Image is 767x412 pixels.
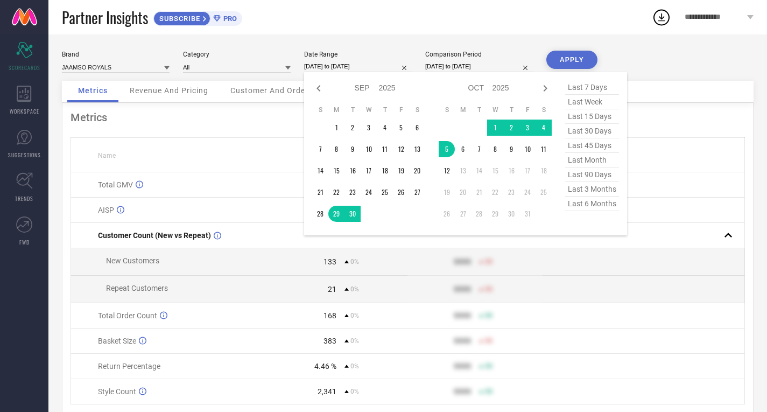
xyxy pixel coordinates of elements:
span: last week [565,95,619,109]
td: Sat Oct 18 2025 [536,163,552,179]
span: Return Percentage [98,362,160,371]
div: Comparison Period [425,51,533,58]
div: 2,341 [318,387,336,396]
td: Sun Sep 28 2025 [312,206,328,222]
span: WORKSPACE [10,107,39,115]
th: Wednesday [361,106,377,114]
div: 9999 [454,337,471,345]
span: Customer And Orders [230,86,313,95]
th: Thursday [377,106,393,114]
td: Tue Oct 14 2025 [471,163,487,179]
td: Wed Sep 24 2025 [361,184,377,200]
td: Tue Oct 28 2025 [471,206,487,222]
td: Wed Oct 01 2025 [487,120,503,136]
input: Select comparison period [425,61,533,72]
span: Metrics [78,86,108,95]
span: last month [565,153,619,167]
span: last 15 days [565,109,619,124]
span: Total Order Count [98,311,157,320]
span: last 90 days [565,167,619,182]
td: Mon Oct 06 2025 [455,141,471,157]
td: Wed Sep 10 2025 [361,141,377,157]
div: Next month [539,82,552,95]
span: 0% [350,362,359,370]
td: Fri Sep 26 2025 [393,184,409,200]
td: Mon Oct 13 2025 [455,163,471,179]
td: Sat Sep 20 2025 [409,163,425,179]
td: Mon Sep 22 2025 [328,184,344,200]
span: last 7 days [565,80,619,95]
div: 9999 [454,387,471,396]
span: New Customers [106,256,159,265]
th: Monday [455,106,471,114]
td: Tue Sep 16 2025 [344,163,361,179]
span: 0% [350,388,359,395]
span: 0% [350,337,359,345]
div: 9999 [454,285,471,294]
td: Sat Sep 13 2025 [409,141,425,157]
span: FWD [19,238,30,246]
span: TRENDS [15,194,33,202]
td: Fri Oct 17 2025 [519,163,536,179]
td: Sat Oct 25 2025 [536,184,552,200]
td: Wed Oct 22 2025 [487,184,503,200]
span: Total GMV [98,180,133,189]
div: 21 [328,285,336,294]
th: Saturday [536,106,552,114]
td: Sun Oct 12 2025 [439,163,455,179]
td: Thu Oct 30 2025 [503,206,519,222]
th: Friday [393,106,409,114]
td: Thu Sep 25 2025 [377,184,393,200]
td: Sun Sep 07 2025 [312,141,328,157]
a: SUBSCRIBEPRO [153,9,242,26]
td: Sat Oct 11 2025 [536,141,552,157]
th: Monday [328,106,344,114]
div: 9999 [454,257,471,266]
td: Mon Oct 27 2025 [455,206,471,222]
div: Previous month [312,82,325,95]
span: Basket Size [98,337,136,345]
td: Fri Oct 31 2025 [519,206,536,222]
span: 0% [350,258,359,266]
td: Sat Sep 06 2025 [409,120,425,136]
td: Wed Sep 17 2025 [361,163,377,179]
span: Partner Insights [62,6,148,29]
td: Sun Oct 05 2025 [439,141,455,157]
td: Thu Oct 23 2025 [503,184,519,200]
span: Revenue And Pricing [130,86,208,95]
td: Thu Sep 04 2025 [377,120,393,136]
td: Wed Oct 15 2025 [487,163,503,179]
span: last 6 months [565,197,619,211]
td: Thu Oct 09 2025 [503,141,519,157]
th: Saturday [409,106,425,114]
td: Wed Oct 29 2025 [487,206,503,222]
td: Mon Sep 01 2025 [328,120,344,136]
td: Tue Sep 09 2025 [344,141,361,157]
div: Date Range [304,51,412,58]
th: Sunday [439,106,455,114]
td: Mon Sep 15 2025 [328,163,344,179]
td: Sun Oct 19 2025 [439,184,455,200]
span: 50 [485,388,492,395]
span: last 45 days [565,138,619,153]
span: last 30 days [565,124,619,138]
span: 50 [485,285,492,293]
td: Sun Sep 14 2025 [312,163,328,179]
span: 50 [485,362,492,370]
th: Sunday [312,106,328,114]
td: Fri Oct 10 2025 [519,141,536,157]
td: Tue Oct 21 2025 [471,184,487,200]
div: Metrics [71,111,745,124]
span: 50 [485,312,492,319]
div: 383 [323,337,336,345]
td: Tue Sep 02 2025 [344,120,361,136]
td: Thu Oct 02 2025 [503,120,519,136]
div: 9999 [454,362,471,371]
td: Tue Sep 23 2025 [344,184,361,200]
td: Fri Sep 19 2025 [393,163,409,179]
td: Thu Sep 11 2025 [377,141,393,157]
span: Style Count [98,387,136,396]
td: Sat Oct 04 2025 [536,120,552,136]
div: 4.46 % [314,362,336,371]
span: 0% [350,285,359,293]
